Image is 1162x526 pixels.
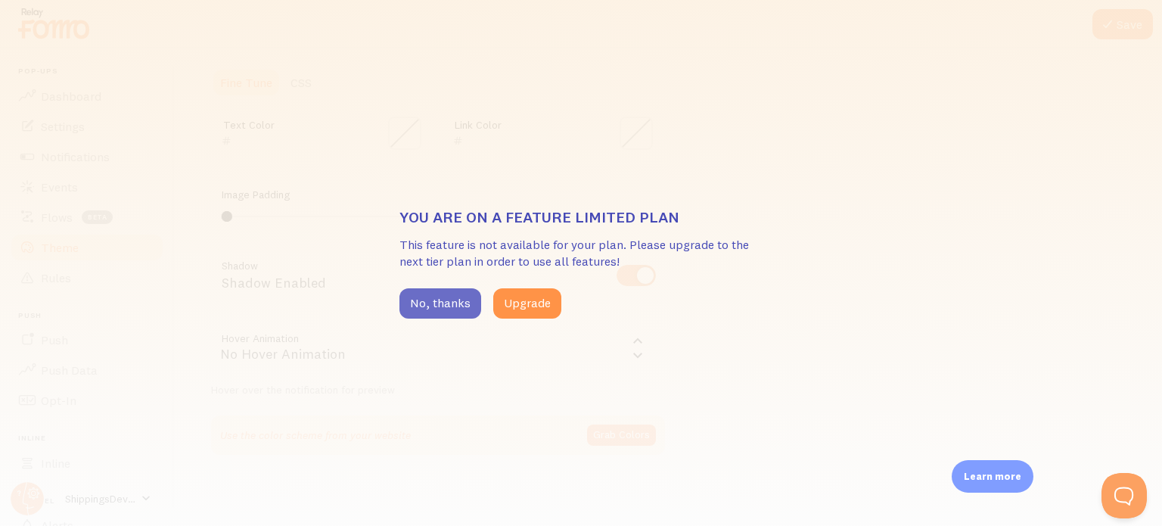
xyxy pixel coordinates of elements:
p: This feature is not available for your plan. Please upgrade to the next tier plan in order to use... [399,236,763,271]
button: Upgrade [493,288,561,319]
iframe: Help Scout Beacon - Open [1101,473,1147,518]
p: Learn more [964,469,1021,484]
button: No, thanks [399,288,481,319]
div: Learn more [952,460,1033,493]
h3: You are on a feature limited plan [399,207,763,227]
